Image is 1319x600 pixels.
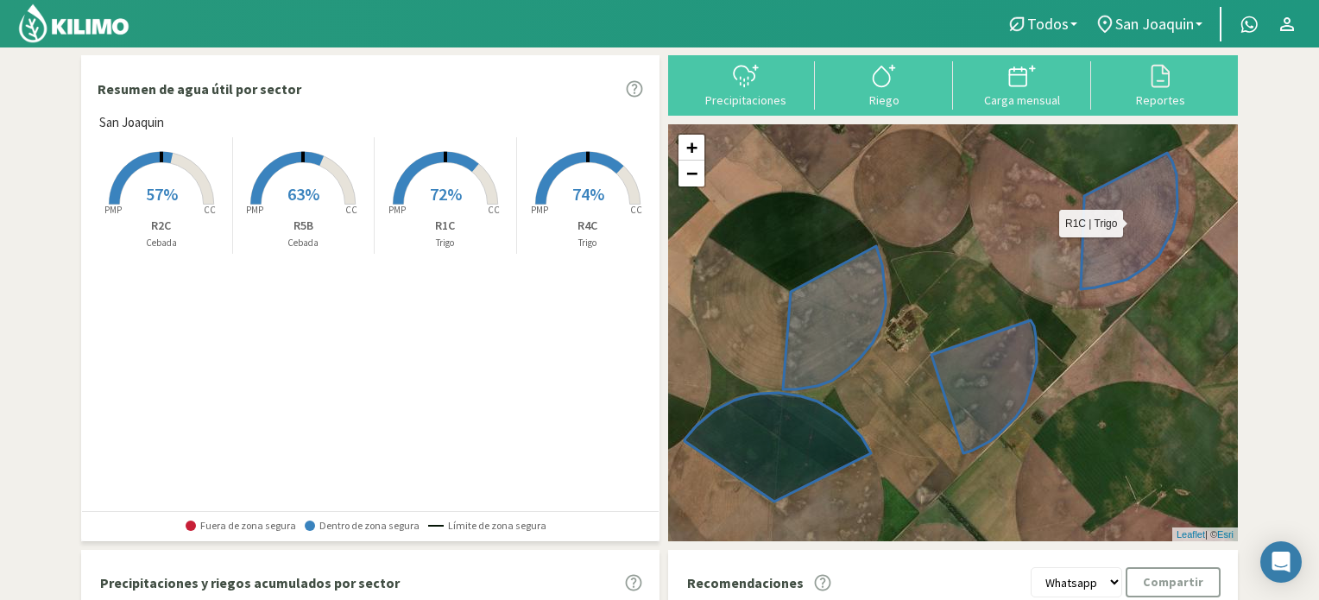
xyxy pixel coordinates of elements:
button: Riego [815,61,953,107]
span: 74% [572,183,604,205]
button: Precipitaciones [677,61,815,107]
p: Resumen de agua útil por sector [98,79,301,99]
div: Reportes [1096,94,1224,106]
a: Zoom in [678,135,704,161]
span: Dentro de zona segura [305,520,420,532]
p: Trigo [375,236,516,250]
a: Leaflet [1177,529,1205,540]
tspan: PMP [388,204,406,216]
tspan: CC [346,204,358,216]
tspan: CC [204,204,216,216]
tspan: PMP [246,204,263,216]
button: Reportes [1091,61,1229,107]
span: 72% [430,183,462,205]
tspan: PMP [531,204,548,216]
div: Riego [820,94,948,106]
div: | © [1172,527,1238,542]
span: 63% [287,183,319,205]
p: Precipitaciones y riegos acumulados por sector [100,572,400,593]
button: Carga mensual [953,61,1091,107]
a: Zoom out [678,161,704,186]
p: R4C [517,217,659,235]
p: Cebada [91,236,232,250]
div: Precipitaciones [682,94,810,106]
span: San Joaquin [99,113,164,133]
span: 57% [146,183,178,205]
a: Esri [1217,529,1234,540]
p: Cebada [233,236,375,250]
tspan: PMP [104,204,122,216]
p: R5B [233,217,375,235]
p: R1C [375,217,516,235]
span: Límite de zona segura [428,520,546,532]
p: Trigo [517,236,659,250]
span: San Joaquin [1115,15,1194,33]
tspan: CC [488,204,500,216]
tspan: CC [630,204,642,216]
p: Recomendaciones [687,572,804,593]
div: Carga mensual [958,94,1086,106]
span: Fuera de zona segura [186,520,296,532]
img: Kilimo [17,3,130,44]
span: Todos [1027,15,1069,33]
div: Open Intercom Messenger [1260,541,1302,583]
p: R2C [91,217,232,235]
